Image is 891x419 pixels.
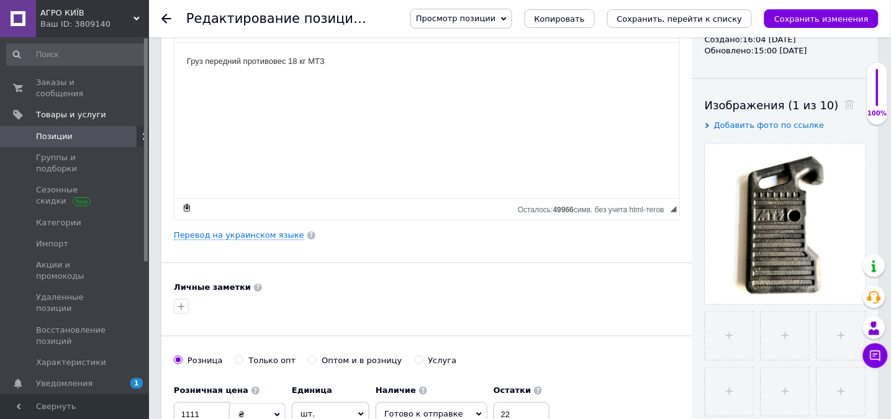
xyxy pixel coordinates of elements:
[671,206,677,212] span: Перетащите для изменения размера
[130,378,143,389] span: 1
[238,410,245,419] span: ₴
[188,355,222,366] div: Розница
[36,77,115,99] span: Заказы и сообщения
[36,259,115,282] span: Акции и промокоды
[36,325,115,347] span: Восстановление позиций
[36,184,115,207] span: Сезонные скидки
[714,120,825,130] span: Добавить фото по ссылке
[774,14,869,24] i: Сохранить изменения
[36,378,93,389] span: Уведомления
[174,43,679,198] iframe: Визуальный текстовый редактор, 0F9F44EE-E97D-4441-A5D8-3C9D26BF57B9
[764,9,879,28] button: Сохранить изменения
[518,202,671,214] div: Подсчет символов
[535,14,585,24] span: Копировать
[174,230,304,240] a: Перевод на украинском языке
[863,343,888,368] button: Чат с покупателем
[705,45,866,56] div: Обновлено: 15:00 [DATE]
[36,152,115,174] span: Группы и подборки
[376,385,416,395] b: Наличие
[6,43,146,66] input: Поиск
[705,34,866,45] div: Создано: 16:04 [DATE]
[525,9,595,28] button: Копировать
[36,217,81,228] span: Категории
[416,14,495,23] span: Просмотр позиции
[494,385,531,395] b: Остатки
[607,9,753,28] button: Сохранить, перейти к списку
[292,385,332,395] b: Единица
[705,97,866,113] div: Изображения (1 из 10)
[36,357,106,368] span: Характеристики
[174,385,248,395] b: Розничная цена
[867,62,888,125] div: 100% Качество заполнения
[40,19,149,30] div: Ваш ID: 3809140
[867,109,887,118] div: 100%
[553,205,574,214] span: 49966
[384,409,463,418] span: Готово к отправке
[617,14,743,24] i: Сохранить, перейти к списку
[322,355,402,366] div: Оптом и в розницу
[428,355,457,366] div: Услуга
[180,201,194,215] a: Сделать резервную копию сейчас
[161,14,171,24] div: Вернуться назад
[36,238,68,250] span: Импорт
[40,7,133,19] span: АГРО КИЇВ
[36,292,115,314] span: Удаленные позиции
[174,282,251,292] b: Личные заметки
[36,131,73,142] span: Позиции
[36,109,106,120] span: Товары и услуги
[186,11,711,26] h1: Редактирование позиции: Груз передний противовес 18 кг МТЗ 70-4235011
[248,355,296,366] div: Только опт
